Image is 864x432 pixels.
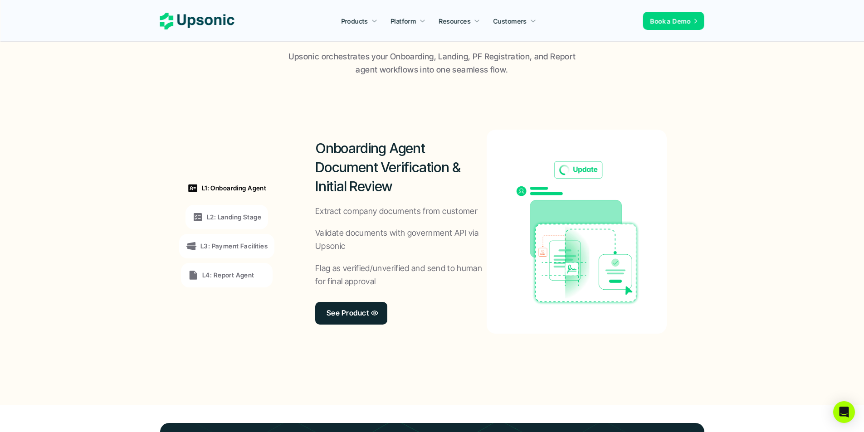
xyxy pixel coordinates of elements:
[315,205,478,218] p: Extract company documents from customer
[315,139,487,196] h2: Onboarding Agent Document Verification & Initial Review
[202,183,266,193] p: L1: Onboarding Agent
[650,16,691,26] p: Book a Demo
[336,13,383,29] a: Products
[493,16,527,26] p: Customers
[833,401,855,423] div: Open Intercom Messenger
[643,12,704,30] a: Book a Demo
[207,212,261,222] p: L2: Landing Stage
[341,16,368,26] p: Products
[315,227,487,253] p: Validate documents with government API via Upsonic
[315,302,387,325] a: See Product
[200,241,268,251] p: L3: Payment Facilities
[439,16,471,26] p: Resources
[327,306,369,320] p: See Product
[202,270,254,280] p: L4: Report Agent
[391,16,416,26] p: Platform
[315,262,487,288] p: Flag as verified/unverified and send to human for final approval
[285,50,580,77] p: Upsonic orchestrates your Onboarding, Landing, PF Registration, and Report agent workflows into o...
